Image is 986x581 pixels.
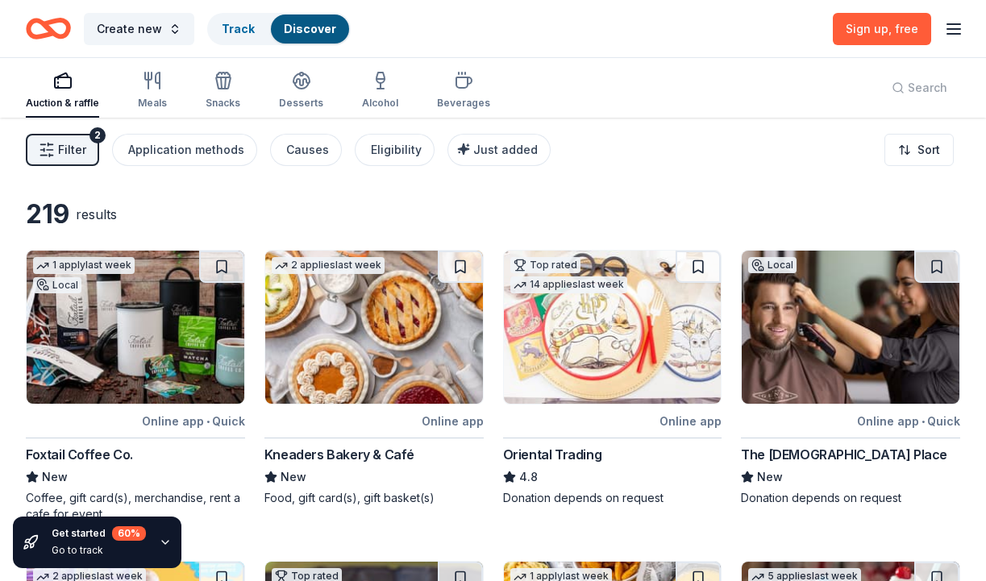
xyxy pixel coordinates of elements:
img: Image for Oriental Trading [504,251,722,404]
span: • [922,415,925,428]
div: Local [33,277,81,293]
span: New [757,467,783,487]
button: TrackDiscover [207,13,351,45]
button: Auction & raffle [26,64,99,118]
div: 219 [26,198,69,230]
div: results [76,205,117,224]
span: Sign up [846,22,918,35]
div: 2 [89,127,106,143]
a: Image for The Gents PlaceLocalOnline app•QuickThe [DEMOGRAPHIC_DATA] PlaceNewDonation depends on ... [741,250,960,506]
div: Foxtail Coffee Co. [26,445,133,464]
span: New [281,467,306,487]
a: Image for Kneaders Bakery & Café2 applieslast weekOnline appKneaders Bakery & CaféNewFood, gift c... [264,250,484,506]
span: • [206,415,210,428]
div: 2 applies last week [272,257,385,274]
button: Snacks [206,64,240,118]
button: Application methods [112,134,257,166]
button: Alcohol [362,64,398,118]
div: 60 % [112,526,146,541]
span: 4.8 [519,467,538,487]
div: Auction & raffle [26,97,99,110]
span: Filter [58,140,86,160]
div: Desserts [279,97,323,110]
a: Sign up, free [833,13,931,45]
span: Just added [473,143,538,156]
div: Application methods [128,140,244,160]
div: The [DEMOGRAPHIC_DATA] Place [741,445,947,464]
span: Sort [917,140,940,160]
button: Beverages [437,64,490,118]
div: Online app [422,411,484,431]
div: Snacks [206,97,240,110]
div: Online app [659,411,722,431]
a: Image for Oriental TradingTop rated14 applieslast weekOnline appOriental Trading4.8Donation depen... [503,250,722,506]
a: Track [222,22,255,35]
div: Online app Quick [857,411,960,431]
div: Donation depends on request [503,490,722,506]
img: Image for Foxtail Coffee Co. [27,251,244,404]
span: New [42,467,68,487]
button: Sort [884,134,954,166]
div: Top rated [510,257,580,273]
div: Food, gift card(s), gift basket(s) [264,490,484,506]
img: Image for Kneaders Bakery & Café [265,251,483,404]
a: Image for Foxtail Coffee Co.1 applylast weekLocalOnline app•QuickFoxtail Coffee Co.NewCoffee, gif... [26,250,245,522]
div: Get started [52,526,146,541]
div: Beverages [437,97,490,110]
div: Online app Quick [142,411,245,431]
a: Home [26,10,71,48]
button: Filter2 [26,134,99,166]
button: Meals [138,64,167,118]
div: Go to track [52,544,146,557]
a: Discover [284,22,336,35]
button: Desserts [279,64,323,118]
button: Causes [270,134,342,166]
div: Eligibility [371,140,422,160]
div: Meals [138,97,167,110]
div: Causes [286,140,329,160]
span: Create new [97,19,162,39]
div: Kneaders Bakery & Café [264,445,414,464]
button: Create new [84,13,194,45]
div: Coffee, gift card(s), merchandise, rent a cafe for event [26,490,245,522]
div: Local [748,257,797,273]
div: 1 apply last week [33,257,135,274]
div: Donation depends on request [741,490,960,506]
img: Image for The Gents Place [742,251,959,404]
div: Alcohol [362,97,398,110]
div: Oriental Trading [503,445,602,464]
div: 14 applies last week [510,276,627,293]
button: Eligibility [355,134,435,166]
span: , free [888,22,918,35]
button: Just added [447,134,551,166]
